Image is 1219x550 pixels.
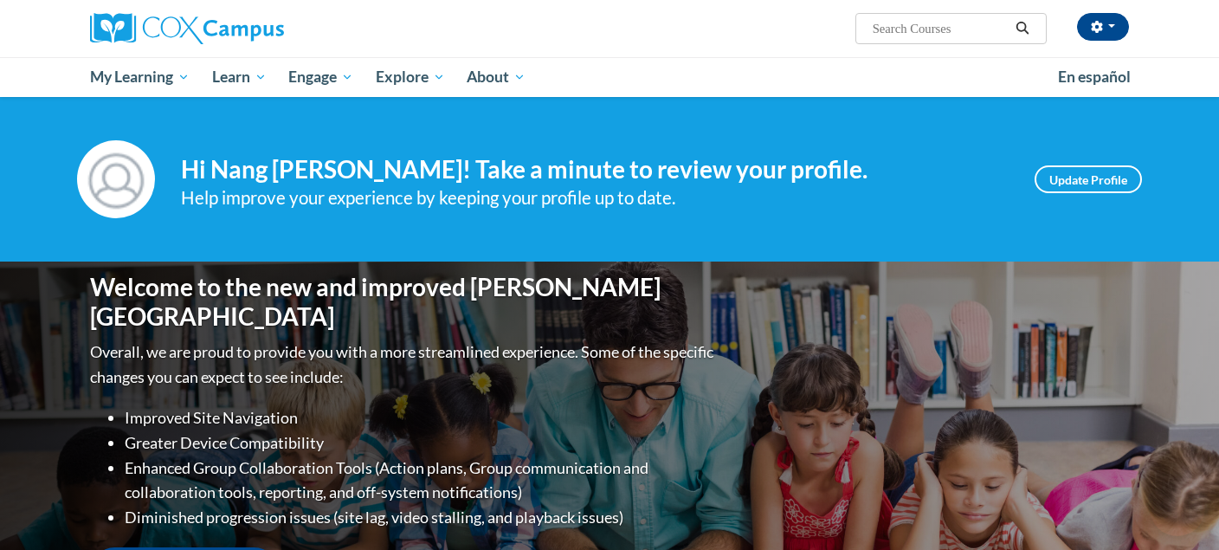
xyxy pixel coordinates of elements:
a: Learn [201,57,278,97]
h1: Welcome to the new and improved [PERSON_NAME][GEOGRAPHIC_DATA] [90,273,718,331]
li: Enhanced Group Collaboration Tools (Action plans, Group communication and collaboration tools, re... [125,456,718,506]
img: Profile Image [77,140,155,218]
a: En español [1047,59,1142,95]
li: Diminished progression issues (site lag, video stalling, and playback issues) [125,505,718,530]
span: Engage [288,67,353,87]
a: Engage [277,57,364,97]
input: Search Courses [871,18,1009,39]
a: Update Profile [1035,165,1142,193]
img: Cox Campus [90,13,284,44]
a: About [456,57,538,97]
button: Search [1009,18,1035,39]
span: About [467,67,526,87]
span: My Learning [90,67,190,87]
li: Greater Device Compatibility [125,430,718,456]
span: En español [1058,68,1131,86]
a: My Learning [79,57,201,97]
button: Account Settings [1077,13,1129,41]
li: Improved Site Navigation [125,405,718,430]
div: Help improve your experience by keeping your profile up to date. [181,184,1009,212]
span: Explore [376,67,445,87]
iframe: Button to launch messaging window [1150,481,1205,536]
span: Learn [212,67,267,87]
h4: Hi Nang [PERSON_NAME]! Take a minute to review your profile. [181,155,1009,184]
a: Explore [364,57,456,97]
p: Overall, we are proud to provide you with a more streamlined experience. Some of the specific cha... [90,340,718,390]
a: Cox Campus [90,13,419,44]
div: Main menu [64,57,1155,97]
